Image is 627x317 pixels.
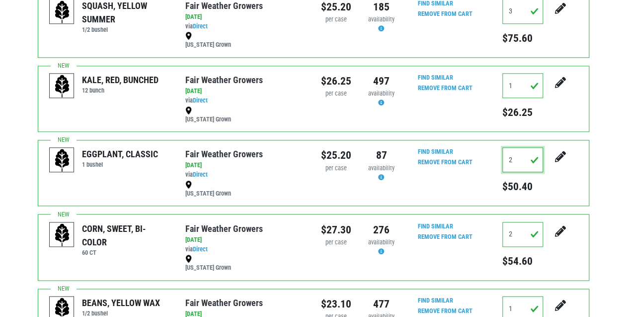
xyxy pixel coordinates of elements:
div: CORN, SWEET, BI-COLOR [82,222,170,249]
input: Remove From Cart [411,83,478,94]
img: placeholder-variety-43d6402dacf2d531de610a020419775a.svg [50,74,75,99]
img: map_marker-0e94453035b3232a4d21701695807de9.png [185,255,192,263]
div: 497 [366,73,396,89]
img: map_marker-0e94453035b3232a4d21701695807de9.png [185,181,192,189]
img: placeholder-variety-43d6402dacf2d531de610a020419775a.svg [50,148,75,173]
img: map_marker-0e94453035b3232a4d21701695807de9.png [185,32,192,40]
a: Direct [193,22,208,30]
span: availability [368,15,394,23]
a: Fair Weather Growers [185,0,263,11]
img: map_marker-0e94453035b3232a4d21701695807de9.png [185,106,192,114]
div: via [185,22,306,31]
div: KALE, RED, BUNCHED [82,73,158,87]
div: $25.20 [321,147,351,163]
div: [US_STATE] Grown [185,180,306,199]
h6: 1/2 bushel [82,26,170,33]
div: $23.10 [321,296,351,312]
a: Direct [193,171,208,178]
div: 276 [366,222,396,238]
div: [DATE] [185,235,306,245]
div: per case [321,164,351,173]
input: Qty [502,73,543,98]
h5: $54.60 [502,255,543,268]
span: availability [368,164,394,172]
div: EGGPLANT, CLASSIC [82,147,158,161]
input: Remove From Cart [411,8,478,20]
div: $27.30 [321,222,351,238]
div: per case [321,89,351,99]
div: 477 [366,296,396,312]
div: via [185,96,306,106]
div: [DATE] [185,12,306,22]
h5: $26.25 [502,106,543,119]
div: [US_STATE] Grown [185,106,306,124]
div: per case [321,15,351,24]
div: [US_STATE] Grown [185,254,306,273]
a: Find Similar [417,74,453,81]
a: Fair Weather Growers [185,298,263,308]
input: Remove From Cart [411,231,478,243]
img: placeholder-variety-43d6402dacf2d531de610a020419775a.svg [50,222,75,247]
a: Find Similar [417,297,453,304]
a: Find Similar [417,148,453,155]
input: Remove From Cart [411,157,478,168]
div: 87 [366,147,396,163]
div: [DATE] [185,87,306,96]
span: availability [368,238,394,246]
h6: 12 bunch [82,87,158,94]
h6: 1 bushel [82,161,158,168]
a: Fair Weather Growers [185,223,263,234]
input: Qty [502,147,543,172]
a: Find Similar [417,222,453,230]
a: Fair Weather Growers [185,75,263,85]
div: BEANS, YELLOW WAX [82,296,160,310]
div: [DATE] [185,161,306,170]
div: via [185,245,306,254]
h6: 60 CT [82,249,170,256]
a: Direct [193,97,208,104]
div: via [185,170,306,180]
input: Remove From Cart [411,306,478,317]
h5: $50.40 [502,180,543,193]
div: per case [321,238,351,247]
h5: $75.60 [502,32,543,45]
div: [US_STATE] Grown [185,31,306,50]
input: Qty [502,222,543,247]
a: Fair Weather Growers [185,149,263,159]
h6: 1/2 bushel [82,310,160,317]
div: $26.25 [321,73,351,89]
span: availability [368,90,394,97]
a: Direct [193,245,208,253]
